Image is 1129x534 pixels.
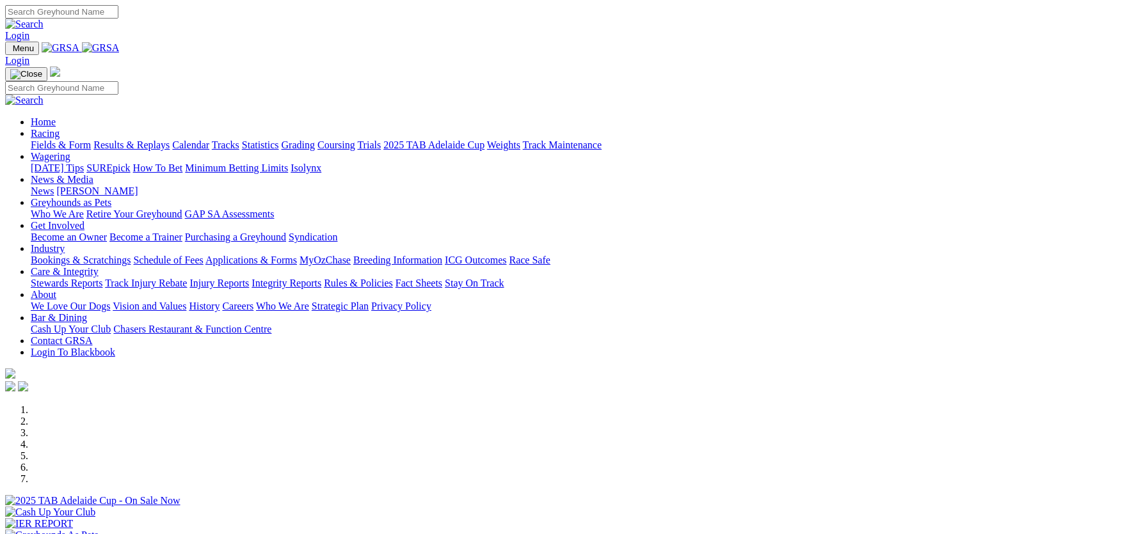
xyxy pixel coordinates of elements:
div: Wagering [31,162,1124,174]
a: About [31,289,56,300]
a: Stay On Track [445,278,504,288]
input: Search [5,81,118,95]
a: Coursing [317,139,355,150]
a: Become an Owner [31,232,107,242]
a: Calendar [172,139,209,150]
a: Integrity Reports [252,278,321,288]
a: Who We Are [256,301,309,311]
a: Purchasing a Greyhound [185,232,286,242]
a: We Love Our Dogs [31,301,110,311]
a: Track Maintenance [523,139,602,150]
img: Cash Up Your Club [5,507,95,518]
a: Trials [357,139,381,150]
a: SUREpick [86,162,130,173]
a: [PERSON_NAME] [56,185,138,196]
a: Track Injury Rebate [105,278,187,288]
a: Rules & Policies [324,278,393,288]
img: 2025 TAB Adelaide Cup - On Sale Now [5,495,180,507]
img: twitter.svg [18,381,28,391]
a: Login To Blackbook [31,347,115,357]
img: GRSA [42,42,79,54]
a: Care & Integrity [31,266,99,277]
a: Strategic Plan [312,301,369,311]
a: Breeding Information [353,255,442,265]
a: Login [5,55,29,66]
img: logo-grsa-white.png [5,368,15,379]
a: ICG Outcomes [445,255,506,265]
a: Retire Your Greyhound [86,208,182,219]
img: Close [10,69,42,79]
button: Toggle navigation [5,42,39,55]
img: GRSA [82,42,120,54]
a: Industry [31,243,65,254]
a: Bookings & Scratchings [31,255,131,265]
a: Results & Replays [93,139,170,150]
a: Bar & Dining [31,312,87,323]
a: Cash Up Your Club [31,324,111,334]
div: Care & Integrity [31,278,1124,289]
a: Who We Are [31,208,84,219]
div: Racing [31,139,1124,151]
a: Grading [282,139,315,150]
a: Chasers Restaurant & Function Centre [113,324,271,334]
a: Schedule of Fees [133,255,203,265]
a: 2025 TAB Adelaide Cup [383,139,484,150]
a: Get Involved [31,220,84,231]
a: Greyhounds as Pets [31,197,111,208]
button: Toggle navigation [5,67,47,81]
a: Statistics [242,139,279,150]
span: Menu [13,43,34,53]
a: Home [31,116,56,127]
a: Login [5,30,29,41]
div: News & Media [31,185,1124,197]
div: Bar & Dining [31,324,1124,335]
a: Syndication [289,232,337,242]
img: Search [5,19,44,30]
a: News [31,185,54,196]
a: Applications & Forms [205,255,297,265]
a: Fact Sheets [396,278,442,288]
div: Get Involved [31,232,1124,243]
a: Racing [31,128,60,139]
img: Search [5,95,44,106]
img: IER REPORT [5,518,73,530]
a: Weights [487,139,520,150]
a: Contact GRSA [31,335,92,346]
a: Vision and Values [113,301,186,311]
a: Injury Reports [189,278,249,288]
input: Search [5,5,118,19]
a: Stewards Reports [31,278,102,288]
div: Greyhounds as Pets [31,208,1124,220]
a: GAP SA Assessments [185,208,275,219]
a: Minimum Betting Limits [185,162,288,173]
a: News & Media [31,174,93,185]
a: How To Bet [133,162,183,173]
img: facebook.svg [5,381,15,391]
a: Become a Trainer [109,232,182,242]
a: Wagering [31,151,70,162]
div: About [31,301,1124,312]
a: MyOzChase [300,255,351,265]
a: Privacy Policy [371,301,431,311]
a: History [189,301,220,311]
div: Industry [31,255,1124,266]
a: Race Safe [509,255,550,265]
img: logo-grsa-white.png [50,67,60,77]
a: [DATE] Tips [31,162,84,173]
a: Isolynx [291,162,321,173]
a: Tracks [212,139,239,150]
a: Fields & Form [31,139,91,150]
a: Careers [222,301,253,311]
